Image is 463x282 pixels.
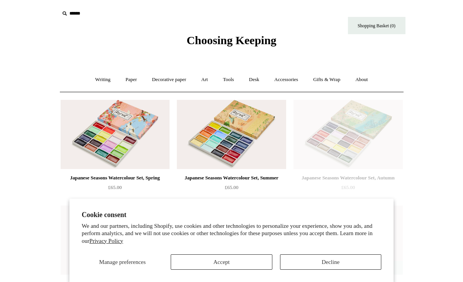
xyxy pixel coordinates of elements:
img: Japanese Seasons Watercolour Set, Summer [177,100,286,169]
span: £65.00 [341,184,355,190]
a: Japanese Seasons Watercolour Set, Autumn Japanese Seasons Watercolour Set, Autumn [293,100,402,169]
p: We and our partners, including Shopify, use cookies and other technologies to personalize your ex... [82,222,381,245]
a: Japanese Seasons Watercolour Set, Spring £65.00 [61,173,170,205]
a: Choosing Keeping [186,40,276,45]
a: Gifts & Wrap [306,70,347,90]
button: Accept [171,254,272,270]
img: Japanese Seasons Watercolour Set, Spring [61,100,170,169]
a: Japanese Seasons Watercolour Set, Summer Japanese Seasons Watercolour Set, Summer [177,100,286,169]
a: About [348,70,375,90]
div: Japanese Seasons Watercolour Set, Summer [179,173,284,182]
span: Manage preferences [99,259,146,265]
a: Paper [119,70,144,90]
span: £65.00 [108,184,122,190]
a: Privacy Policy [89,238,123,244]
a: Desk [242,70,266,90]
span: Choosing Keeping [186,34,276,46]
a: Japanese Seasons Watercolour Set, Summer £65.00 [177,173,286,205]
a: Japanese Seasons Watercolour Set, Winter Japanese Seasons Watercolour Set, Winter [61,206,170,275]
a: Japanese Seasons Watercolour Set, Autumn £65.00 [293,173,402,205]
h2: Cookie consent [82,211,381,219]
div: Japanese Seasons Watercolour Set, Autumn [295,173,400,182]
a: Writing [88,70,117,90]
img: Japanese Seasons Watercolour Set, Winter [61,206,170,275]
img: Japanese Seasons Watercolour Set, Autumn [293,100,402,169]
button: Manage preferences [82,254,163,270]
a: Art [194,70,215,90]
button: Decline [280,254,381,270]
span: £65.00 [225,184,239,190]
a: Shopping Basket (0) [348,17,405,34]
a: Decorative paper [145,70,193,90]
div: Japanese Seasons Watercolour Set, Spring [63,173,168,182]
a: Japanese Seasons Watercolour Set, Spring Japanese Seasons Watercolour Set, Spring [61,100,170,169]
a: Tools [216,70,241,90]
a: Accessories [267,70,305,90]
